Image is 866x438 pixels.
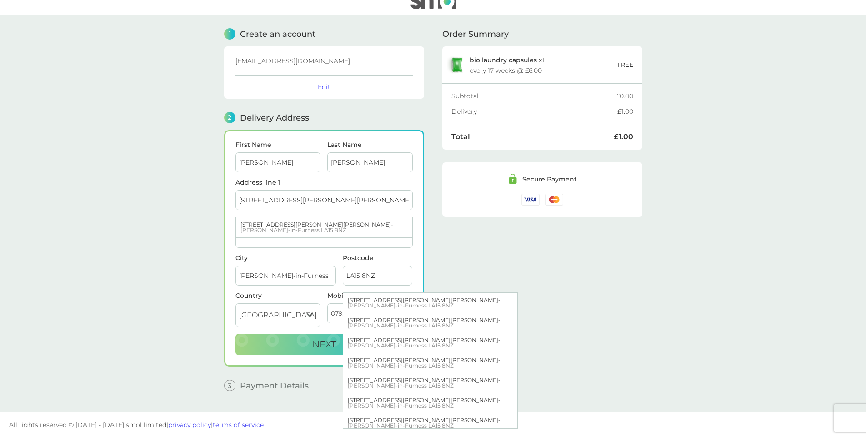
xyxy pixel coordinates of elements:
[343,353,517,373] div: [STREET_ADDRESS][PERSON_NAME][PERSON_NAME] -
[168,421,211,429] a: privacy policy
[617,108,633,115] div: £1.00
[318,83,330,91] button: Edit
[213,421,264,429] a: terms of service
[343,313,517,333] div: [STREET_ADDRESS][PERSON_NAME][PERSON_NAME] -
[348,322,454,329] span: [PERSON_NAME]-in-Furness LA15 8NZ
[343,333,517,353] div: [STREET_ADDRESS][PERSON_NAME][PERSON_NAME] -
[442,30,509,38] span: Order Summary
[240,227,346,233] span: [PERSON_NAME]-in-Furness LA15 8NZ
[348,362,454,369] span: [PERSON_NAME]-in-Furness LA15 8NZ
[235,179,413,186] label: Address line 1
[521,194,540,205] img: /assets/icons/cards/visa.svg
[224,28,235,40] span: 1
[614,133,633,141] div: £1.00
[470,56,537,64] span: bio laundry capsules
[235,292,321,299] div: Country
[224,112,235,123] span: 2
[348,402,454,409] span: [PERSON_NAME]-in-Furness LA15 8NZ
[236,217,412,237] div: [STREET_ADDRESS][PERSON_NAME][PERSON_NAME] -
[235,141,321,148] label: First Name
[343,413,517,433] div: [STREET_ADDRESS][PERSON_NAME][PERSON_NAME] -
[348,382,454,389] span: [PERSON_NAME]-in-Furness LA15 8NZ
[327,141,413,148] label: Last Name
[617,60,633,70] p: FREE
[235,334,413,356] button: Next
[240,114,309,122] span: Delivery Address
[348,302,454,309] span: [PERSON_NAME]-in-Furness LA15 8NZ
[343,293,517,313] div: [STREET_ADDRESS][PERSON_NAME][PERSON_NAME] -
[348,422,454,429] span: [PERSON_NAME]-in-Furness LA15 8NZ
[224,380,235,391] span: 3
[240,382,309,390] span: Payment Details
[348,342,454,349] span: [PERSON_NAME]-in-Furness LA15 8NZ
[616,93,633,99] div: £0.00
[312,339,336,350] span: Next
[343,393,517,413] div: [STREET_ADDRESS][PERSON_NAME][PERSON_NAME] -
[470,67,542,74] div: every 17 weeks @ £6.00
[545,194,563,205] img: /assets/icons/cards/mastercard.svg
[451,108,617,115] div: Delivery
[327,292,413,299] label: Mobile Number
[235,57,350,65] span: [EMAIL_ADDRESS][DOMAIN_NAME]
[522,176,577,182] div: Secure Payment
[451,133,614,141] div: Total
[343,373,517,393] div: [STREET_ADDRESS][PERSON_NAME][PERSON_NAME] -
[235,255,336,261] label: City
[451,93,616,99] div: Subtotal
[240,30,315,38] span: Create an account
[470,56,544,64] p: x 1
[343,255,413,261] label: Postcode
